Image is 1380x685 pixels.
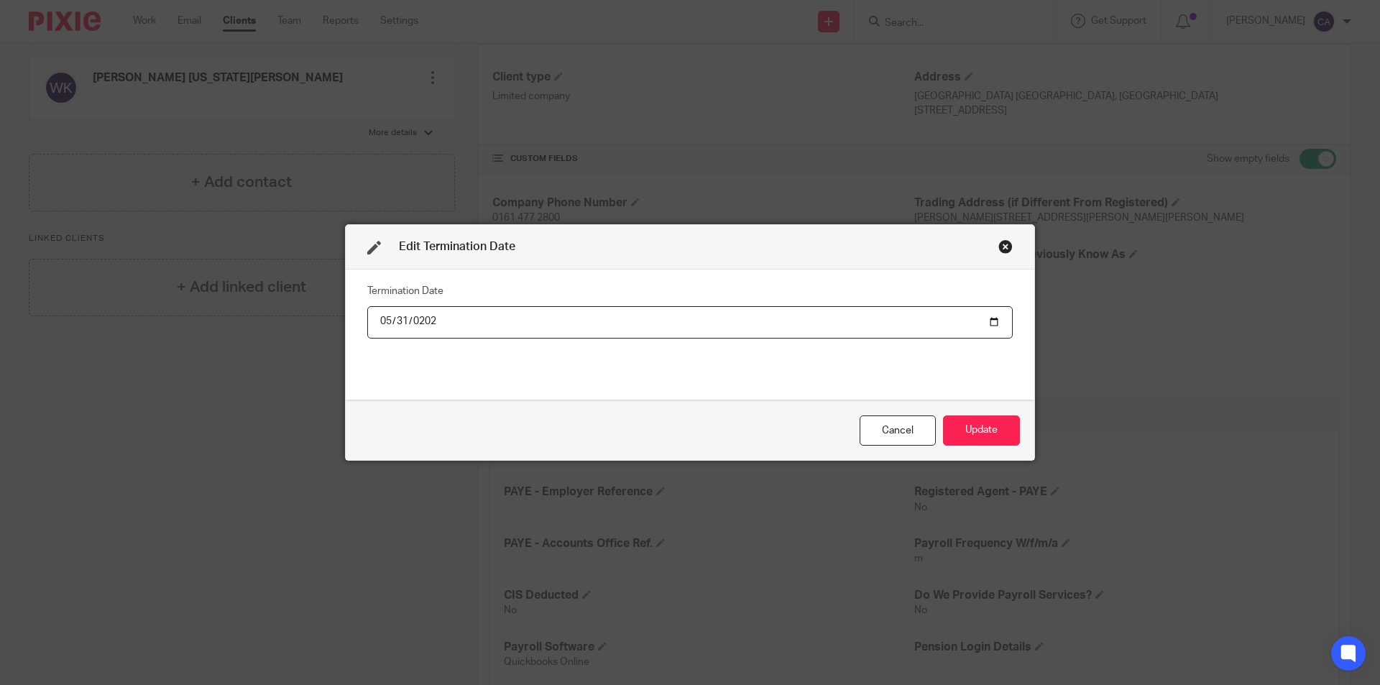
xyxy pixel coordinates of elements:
input: YYYY-MM-DD [367,306,1013,339]
div: Close this dialog window [998,239,1013,254]
div: Close this dialog window [860,415,936,446]
button: Update [943,415,1020,446]
label: Termination Date [367,284,443,298]
span: Edit Termination Date [399,241,515,252]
